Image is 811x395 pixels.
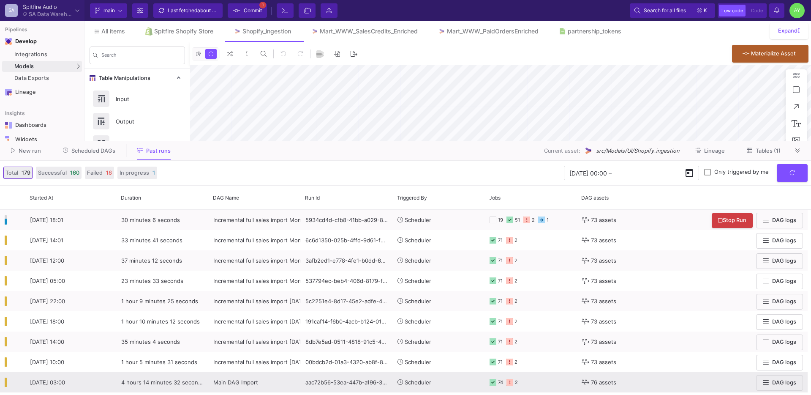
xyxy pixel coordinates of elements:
[53,144,126,157] button: Scheduled DAGs
[591,271,616,291] span: 73 assets
[405,359,431,365] span: Scheduler
[213,379,258,386] span: Main DAG Import
[751,50,796,57] span: Materialize Asset
[756,294,803,310] button: DAG logs
[5,38,12,45] img: Navigation icon
[30,195,53,201] span: Started At
[87,169,103,177] span: Failed
[153,3,223,18] button: Last fetchedabout 5 hours ago
[117,167,157,179] button: In progress1
[515,373,518,392] div: 2
[213,257,360,264] span: Incremental full sales import Mon-Sat - CSVs REMOVED
[146,148,171,154] span: Past runs
[244,4,262,17] span: Commit
[498,312,503,332] div: 71
[772,217,796,223] span: DAG logs
[732,45,808,63] button: Materialize Asset
[772,379,796,386] span: DAG logs
[30,298,65,304] span: [DATE] 22:00
[70,169,79,177] span: 160
[756,335,803,350] button: DAG logs
[301,291,393,311] div: 5c2251e4-8d17-45e2-adfe-40f3d28b2a40
[591,373,616,392] span: 76 assets
[498,291,503,311] div: 71
[301,372,393,392] div: aac72b56-53ea-447b-a196-31d5add1d43d
[30,277,65,284] span: [DATE] 05:00
[234,28,241,35] img: Tab icon
[685,144,735,157] button: Lineage
[213,359,356,365] span: Incremental full sales import [DATE] - CSVs REMOVED
[405,298,431,304] span: Scheduler
[311,28,318,35] img: Tab icon
[772,298,796,304] span: DAG logs
[111,93,169,105] div: Input
[644,4,686,17] span: Search for all files
[3,167,33,179] button: Total179
[581,195,609,201] span: DAG assets
[14,51,80,58] div: Integrations
[591,210,616,230] span: 73 assets
[405,379,431,386] span: Scheduler
[2,118,82,132] a: Navigation iconDashboards
[19,148,41,154] span: New run
[23,4,72,10] div: Spitfire Audio
[772,359,796,365] span: DAG logs
[751,8,763,14] span: Code
[301,230,393,250] div: 6c6d1350-025b-4ffd-9d61-f9b00ec54155
[2,35,82,48] mat-expansion-panel-header: Navigation iconDevelop
[301,250,393,271] div: 3afb2ed1-e778-4fe1-b0dd-6b55a262e41e
[213,338,356,345] span: Incremental full sales import [DATE] - CSVs REMOVED
[30,257,64,264] span: [DATE] 12:00
[489,195,501,201] span: Jobs
[301,332,393,352] div: 8db7e5ad-0511-4818-91c5-47bb011f01a8
[101,28,125,35] span: All items
[789,3,805,18] div: AY
[121,318,200,325] span: 1 hour 10 minutes 12 seconds
[704,5,707,16] span: k
[397,195,427,201] span: Triggered By
[591,291,616,311] span: 73 assets
[569,170,607,176] input: Start datetime
[15,38,28,45] div: Develop
[2,49,82,60] a: Integrations
[547,210,549,230] div: 1
[514,352,517,372] div: 2
[111,115,169,128] div: Output
[712,213,753,228] button: Stop Run
[405,338,431,345] span: Scheduler
[596,147,679,155] span: src/Models/UI/Shopify_ingestion
[30,318,64,325] span: [DATE] 18:00
[95,75,150,82] span: Table Manipulations
[127,144,181,157] button: Past runs
[532,210,535,230] div: 2
[168,4,218,17] div: Last fetched
[584,146,593,155] img: UI Model
[498,251,503,271] div: 71
[697,5,702,16] span: ⌘
[103,4,115,17] span: main
[213,195,239,201] span: DAG Name
[498,373,503,392] div: 74
[591,332,616,352] span: 73 assets
[438,28,445,35] img: Tab icon
[121,338,180,345] span: 35 minutes 4 seconds
[514,271,517,291] div: 2
[30,338,64,345] span: [DATE] 14:00
[301,311,393,332] div: 191caf14-f6b0-4acb-b124-0141e0870bb6
[213,277,360,284] span: Incremental full sales import Mon-Sat - CSVs REMOVED
[121,359,197,365] span: 1 hour 5 minutes 31 seconds
[1,144,51,157] button: New run
[71,148,115,154] span: Scheduled DAGs
[498,352,503,372] div: 71
[84,110,190,132] button: Output
[305,195,320,201] span: Run Id
[213,217,360,223] span: Incremental full sales import Mon-Sat - CSVs REMOVED
[152,169,155,177] span: 1
[2,73,82,84] a: Data Exports
[29,11,72,17] div: SA Data Warehouse
[405,217,431,223] span: Scheduler
[84,88,190,110] button: Input
[609,170,612,176] span: –
[106,169,112,177] span: 18
[2,85,82,99] a: Navigation iconLineage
